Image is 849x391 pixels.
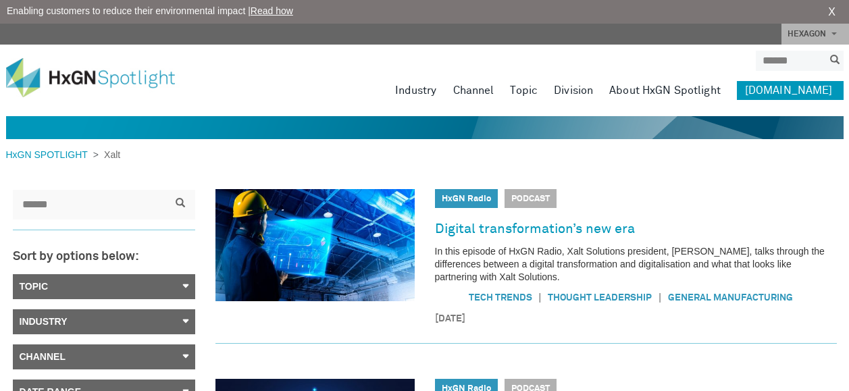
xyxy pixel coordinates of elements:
[652,290,668,305] span: |
[395,81,437,100] a: Industry
[505,189,557,208] span: Podcast
[6,148,121,162] div: >
[435,245,837,284] p: In this episode of HxGN Radio, Xalt Solutions president, [PERSON_NAME], talks through the differe...
[6,58,195,97] img: HxGN Spotlight
[435,312,837,326] time: [DATE]
[215,189,415,301] img: Digital transformation’s new era
[828,4,835,20] a: X
[7,4,293,18] span: Enabling customers to reduce their environmental impact |
[435,218,635,240] a: Digital transformation’s new era
[13,251,195,264] h3: Sort by options below:
[13,309,195,334] a: Industry
[99,149,120,160] span: Xalt
[510,81,538,100] a: Topic
[453,81,494,100] a: Channel
[532,290,548,305] span: |
[609,81,721,100] a: About HxGN Spotlight
[442,194,491,203] a: HxGN Radio
[548,293,652,303] a: Thought Leadership
[13,274,195,299] a: Topic
[554,81,593,100] a: Division
[668,293,793,303] a: General manufacturing
[251,5,293,16] a: Read how
[469,293,532,303] a: Tech Trends
[6,149,93,160] a: HxGN SPOTLIGHT
[737,81,844,100] a: [DOMAIN_NAME]
[13,344,195,369] a: Channel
